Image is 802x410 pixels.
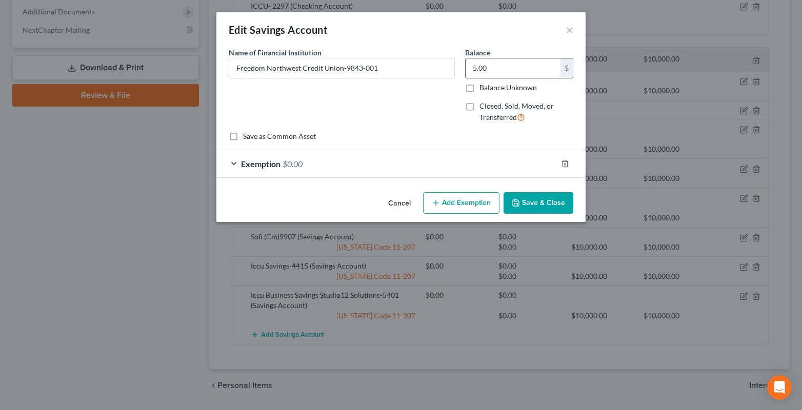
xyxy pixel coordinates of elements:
[229,23,328,37] div: Edit Savings Account
[479,101,554,121] span: Closed, Sold, Moved, or Transferred
[241,159,280,169] span: Exemption
[767,375,792,400] div: Open Intercom Messenger
[229,48,322,57] span: Name of Financial Institution
[466,58,560,78] input: 0.00
[243,131,316,141] label: Save as Common Asset
[283,159,303,169] span: $0.00
[560,58,573,78] div: $
[423,192,499,214] button: Add Exemption
[566,24,573,36] button: ×
[465,47,490,58] label: Balance
[504,192,573,214] button: Save & Close
[229,58,454,78] input: Enter name...
[380,193,419,214] button: Cancel
[479,83,537,93] label: Balance Unknown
